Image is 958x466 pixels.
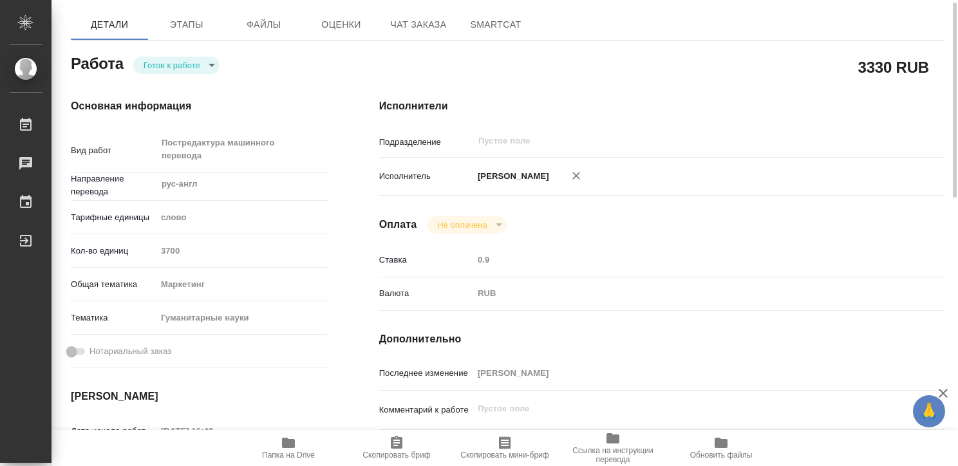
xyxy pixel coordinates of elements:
h4: [PERSON_NAME] [71,389,328,404]
p: Тематика [71,312,156,324]
p: Направление перевода [71,172,156,198]
h4: Исполнители [379,98,944,114]
p: [PERSON_NAME] [473,170,549,183]
h4: Основная информация [71,98,328,114]
p: Комментарий к работе [379,404,473,416]
span: Папка на Drive [262,451,315,460]
div: слово [156,207,328,228]
button: Обновить файлы [667,430,775,466]
button: Готов к работе [140,60,204,71]
p: Валюта [379,287,473,300]
input: Пустое поле [473,364,897,382]
button: Папка на Drive [234,430,343,466]
span: Скопировать мини-бриф [460,451,549,460]
button: Ссылка на инструкции перевода [559,430,667,466]
div: Гуманитарные науки [156,307,328,329]
p: Вид работ [71,144,156,157]
span: Обновить файлы [690,451,753,460]
p: Подразделение [379,136,473,149]
p: Тарифные единицы [71,211,156,224]
p: Кол-во единиц [71,245,156,257]
div: RUB [473,283,897,304]
button: Скопировать бриф [343,430,451,466]
input: Пустое поле [156,422,269,440]
div: Маркетинг [156,274,328,295]
span: Нотариальный заказ [89,345,171,358]
span: Файлы [233,17,295,33]
p: Общая тематика [71,278,156,291]
span: 🙏 [918,398,940,425]
span: Чат заказа [388,17,449,33]
input: Пустое поле [477,133,867,149]
button: Скопировать мини-бриф [451,430,559,466]
p: Ставка [379,254,473,266]
h4: Оплата [379,217,417,232]
input: Пустое поле [156,241,328,260]
span: Этапы [156,17,218,33]
input: Пустое поле [473,250,897,269]
span: Скопировать бриф [362,451,430,460]
span: Детали [79,17,140,33]
button: 🙏 [913,395,945,427]
p: Последнее изменение [379,367,473,380]
span: Ссылка на инструкции перевода [567,446,659,464]
div: Готов к работе [133,57,220,74]
span: SmartCat [465,17,527,33]
h4: Дополнительно [379,331,944,347]
button: Удалить исполнителя [562,162,590,190]
p: Исполнитель [379,170,473,183]
span: Оценки [310,17,372,33]
button: Не оплачена [433,219,491,230]
div: Готов к работе [427,216,506,234]
p: Дата начала работ [71,425,156,438]
h2: 3330 RUB [858,56,929,78]
h2: Работа [71,51,124,74]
